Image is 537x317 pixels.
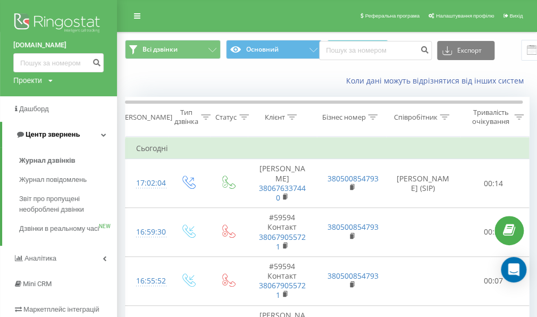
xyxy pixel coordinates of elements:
[469,108,511,126] div: Тривалість очікування
[460,208,527,257] td: 00:26
[2,122,117,147] a: Центр звернень
[509,13,523,19] span: Вихід
[436,13,494,19] span: Налаштування профілю
[13,11,104,37] img: Ringostat logo
[125,40,221,59] button: Всі дзвінки
[393,113,437,122] div: Співробітник
[248,208,317,257] td: #59594 Контакт
[136,222,157,243] div: 16:59:30
[174,108,198,126] div: Тип дзвінка
[136,271,157,291] div: 16:55:52
[259,183,306,203] a: 380676337440
[19,174,87,185] span: Журнал повідомлень
[23,305,99,313] span: Маркетплейс інтеграцій
[501,257,526,282] div: Open Intercom Messenger
[322,113,365,122] div: Бізнес номер
[23,280,52,288] span: Mini CRM
[19,223,99,234] span: Дзвінки в реальному часі
[24,254,56,262] span: Аналiтика
[19,105,49,113] span: Дашборд
[119,113,172,122] div: [PERSON_NAME]
[346,76,529,86] a: Коли дані можуть відрізнятися вiд інших систем
[460,159,527,208] td: 00:14
[13,75,42,86] div: Проекти
[19,189,117,219] a: Звіт про пропущені необроблені дзвінки
[437,41,494,60] button: Експорт
[19,194,112,215] span: Звіт про пропущені необроблені дзвінки
[26,130,80,138] span: Центр звернень
[328,173,379,183] a: 380500854793
[328,222,379,232] a: 380500854793
[328,271,379,281] a: 380500854793
[386,159,460,208] td: [PERSON_NAME] (SIP)
[365,13,419,19] span: Реферальна програма
[142,45,178,54] span: Всі дзвінки
[259,232,306,252] a: 380679055721
[319,41,432,60] input: Пошук за номером
[259,280,306,300] a: 380679055721
[19,151,117,170] a: Журнал дзвінків
[19,219,117,238] a: Дзвінки в реальному часіNEW
[19,155,75,166] span: Журнал дзвінків
[13,53,104,72] input: Пошук за номером
[19,170,117,189] a: Журнал повідомлень
[136,173,157,194] div: 17:02:04
[13,40,104,51] a: [DOMAIN_NAME]
[226,40,322,59] button: Основний
[248,256,317,305] td: #59594 Контакт
[264,113,284,122] div: Клієнт
[248,159,317,208] td: [PERSON_NAME]
[215,113,237,122] div: Статус
[460,256,527,305] td: 00:07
